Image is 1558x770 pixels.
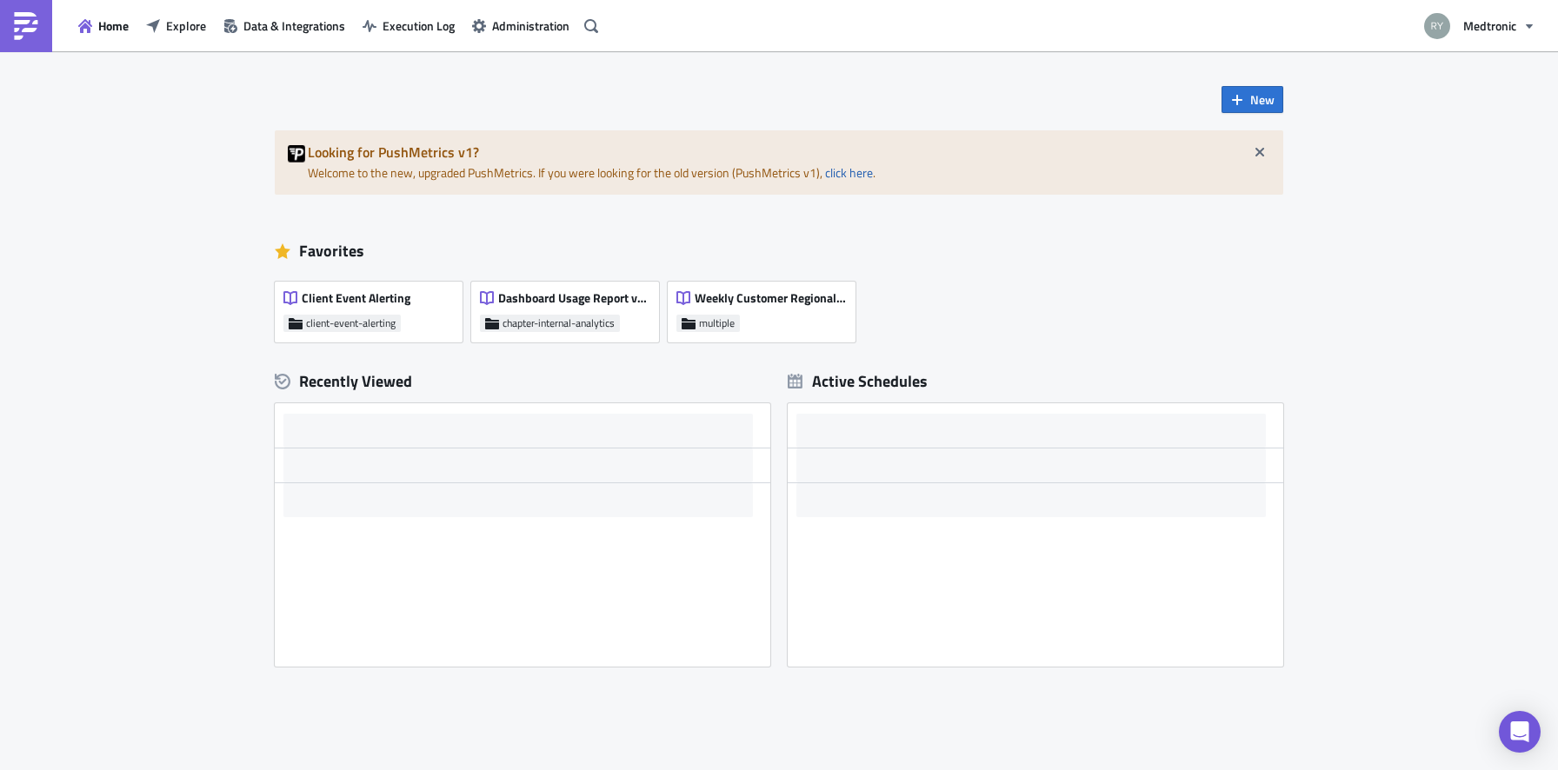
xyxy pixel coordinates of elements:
button: Execution Log [354,12,463,39]
a: click here [825,163,873,182]
span: New [1250,90,1275,109]
span: Data & Integrations [243,17,345,35]
span: Dashboard Usage Report v0.0 [498,290,649,306]
span: Execution Log [383,17,455,35]
a: Weekly Customer Regional Slack v0.0multiple [668,273,864,342]
span: multiple [699,316,735,330]
img: PushMetrics [12,12,40,40]
span: Client Event Alerting [302,290,410,306]
div: Favorites [275,238,1283,264]
div: Recently Viewed [275,368,770,395]
span: Weekly Customer Regional Slack v0.0 [695,290,846,306]
button: Medtronic [1414,7,1545,45]
a: Client Event Alertingclient-event-alerting [275,273,471,342]
div: Open Intercom Messenger [1499,711,1541,753]
span: Home [98,17,129,35]
button: Home [70,12,137,39]
a: Dashboard Usage Report v0.0chapter-internal-analytics [471,273,668,342]
span: Administration [492,17,569,35]
img: Avatar [1422,11,1452,41]
span: chapter-internal-analytics [503,316,615,330]
button: Explore [137,12,215,39]
button: New [1222,86,1283,113]
span: client-event-alerting [306,316,396,330]
div: Welcome to the new, upgraded PushMetrics. If you were looking for the old version (PushMetrics v1... [275,130,1283,195]
button: Administration [463,12,578,39]
span: Explore [166,17,206,35]
div: Active Schedules [788,371,928,391]
button: Data & Integrations [215,12,354,39]
h5: Looking for PushMetrics v1? [308,145,1270,159]
span: Medtronic [1463,17,1516,35]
